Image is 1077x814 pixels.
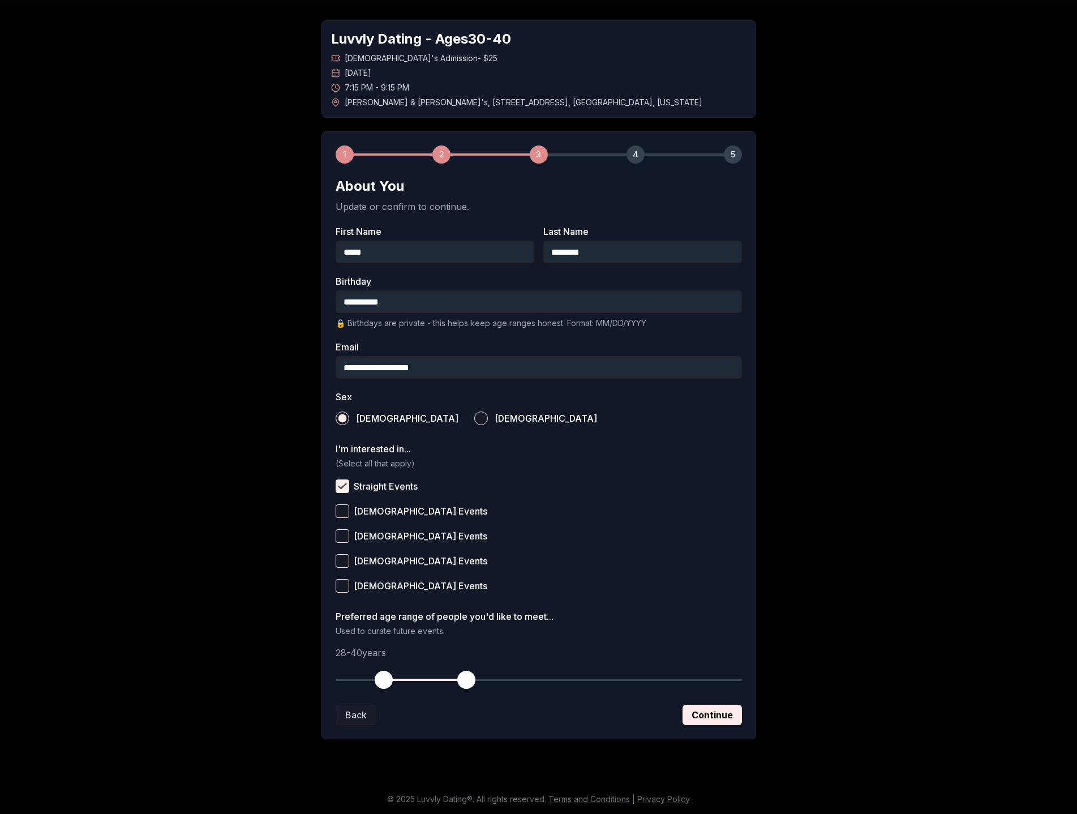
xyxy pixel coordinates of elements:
[627,145,645,164] div: 4
[336,504,349,518] button: [DEMOGRAPHIC_DATA] Events
[683,705,742,725] button: Continue
[724,145,742,164] div: 5
[331,30,746,48] h1: Luvvly Dating - Ages 30 - 40
[495,414,597,423] span: [DEMOGRAPHIC_DATA]
[530,145,548,164] div: 3
[336,227,534,236] label: First Name
[336,200,742,213] p: Update or confirm to continue.
[356,414,458,423] span: [DEMOGRAPHIC_DATA]
[474,412,488,425] button: [DEMOGRAPHIC_DATA]
[336,392,742,401] label: Sex
[336,579,349,593] button: [DEMOGRAPHIC_DATA] Events
[354,581,487,590] span: [DEMOGRAPHIC_DATA] Events
[354,556,487,565] span: [DEMOGRAPHIC_DATA] Events
[336,177,742,195] h2: About You
[336,412,349,425] button: [DEMOGRAPHIC_DATA]
[336,444,742,453] label: I'm interested in...
[354,482,418,491] span: Straight Events
[637,794,690,804] a: Privacy Policy
[548,794,630,804] a: Terms and Conditions
[345,53,497,64] span: [DEMOGRAPHIC_DATA]'s Admission - $25
[345,67,371,79] span: [DATE]
[336,646,742,659] p: 28 - 40 years
[336,277,742,286] label: Birthday
[336,318,742,329] p: 🔒 Birthdays are private - this helps keep age ranges honest. Format: MM/DD/YYYY
[336,145,354,164] div: 1
[432,145,450,164] div: 2
[345,82,409,93] span: 7:15 PM - 9:15 PM
[336,458,742,469] p: (Select all that apply)
[632,794,635,804] span: |
[336,529,349,543] button: [DEMOGRAPHIC_DATA] Events
[336,705,376,725] button: Back
[336,612,742,621] label: Preferred age range of people you'd like to meet...
[336,554,349,568] button: [DEMOGRAPHIC_DATA] Events
[354,507,487,516] span: [DEMOGRAPHIC_DATA] Events
[345,97,702,108] span: [PERSON_NAME] & [PERSON_NAME]'s , [STREET_ADDRESS] , [GEOGRAPHIC_DATA] , [US_STATE]
[336,626,742,637] p: Used to curate future events.
[336,342,742,352] label: Email
[543,227,742,236] label: Last Name
[354,532,487,541] span: [DEMOGRAPHIC_DATA] Events
[336,479,349,493] button: Straight Events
